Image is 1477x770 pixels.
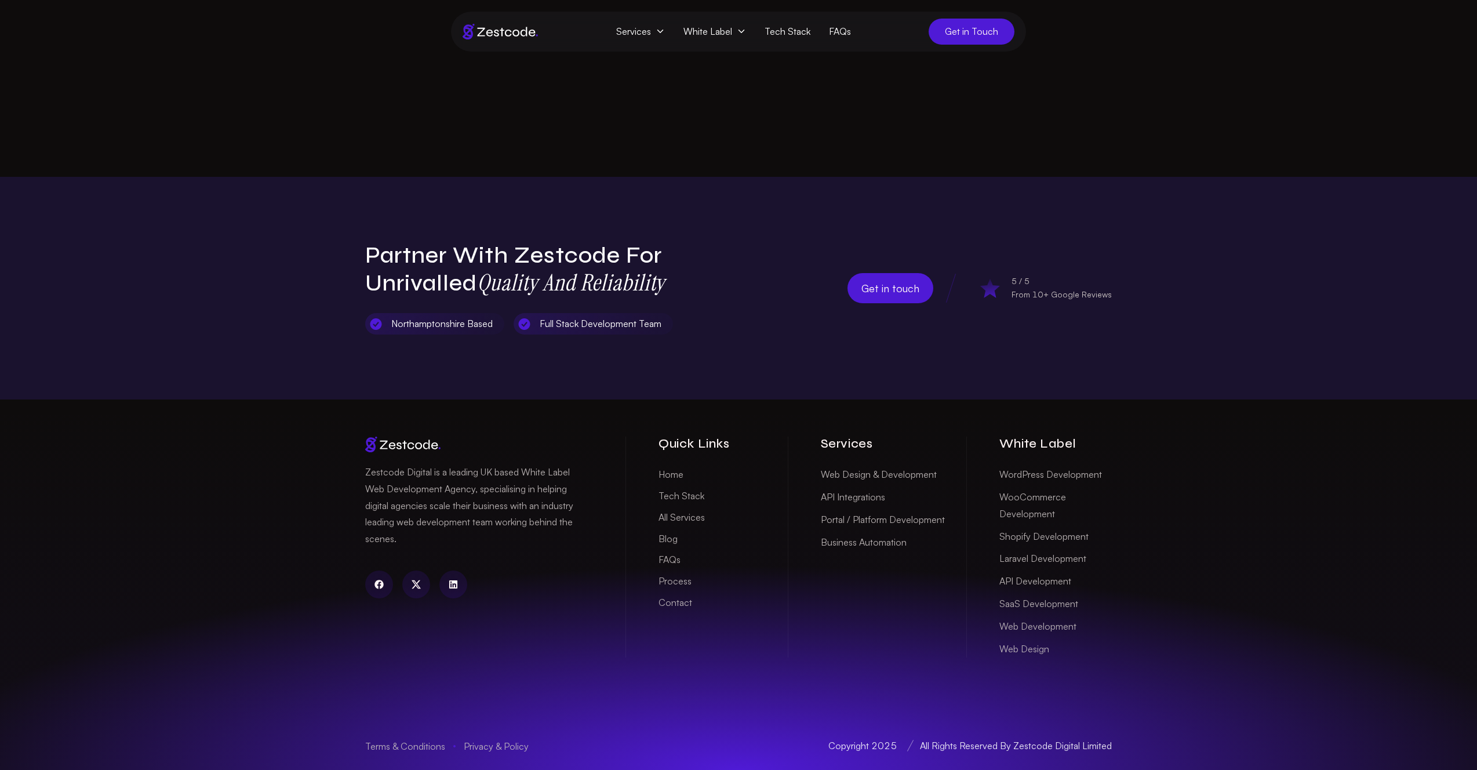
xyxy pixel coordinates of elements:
[861,280,919,296] span: Get in touch
[999,466,1102,484] a: WordPress Development
[365,242,727,297] h2: Partner with Zestcode for Unrivalled
[999,550,1086,568] a: Laravel Development
[828,740,920,751] span: Copyright 2025
[365,739,464,754] a: Terms & Conditions
[659,551,681,569] a: FAQs
[607,21,674,42] span: Services
[999,488,1112,523] a: WooCommerce Development
[464,739,529,754] a: Privacy & Policy
[674,21,755,42] span: White Label
[365,314,504,335] div: Northamptonshire Based
[999,572,1071,590] a: API Development
[659,437,755,452] h3: Quick Links
[999,437,1112,452] h3: White Label
[659,572,692,590] a: Process
[821,466,937,484] a: Web Design & Development
[365,437,441,452] img: Brand logo of zestcode digital
[821,488,885,506] a: API Integrations
[847,273,933,303] a: Get in touch
[659,466,683,484] a: Home
[477,268,665,297] strong: Quality and Reliability
[463,24,538,39] img: Brand logo of zestcode digital
[999,595,1078,613] a: SaaS Development
[929,19,1014,45] a: Get in Touch
[821,437,966,452] h3: Services
[920,740,1112,751] span: All Rights Reserved By Zestcode Digital Limited
[659,530,678,548] a: Blog
[514,314,673,335] div: Full Stack Development Team
[659,594,692,612] a: Contact
[1012,275,1112,302] div: 5 / 5 From 10+ Google Reviews
[365,464,591,547] p: Zestcode Digital is a leading UK based White Label Web Development Agency, specialising in helpin...
[439,571,467,598] a: linkedin
[820,21,860,42] a: FAQs
[659,509,705,526] a: All Services
[999,640,1049,658] a: Web Design
[821,533,907,551] a: Business Automation
[659,487,704,505] a: Tech Stack
[365,571,393,598] a: facebook
[402,571,430,598] a: twitter
[999,528,1089,546] a: Shopify Development
[999,618,1076,635] a: Web Development
[755,21,820,42] a: Tech Stack
[821,511,945,529] a: Portal / Platform Development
